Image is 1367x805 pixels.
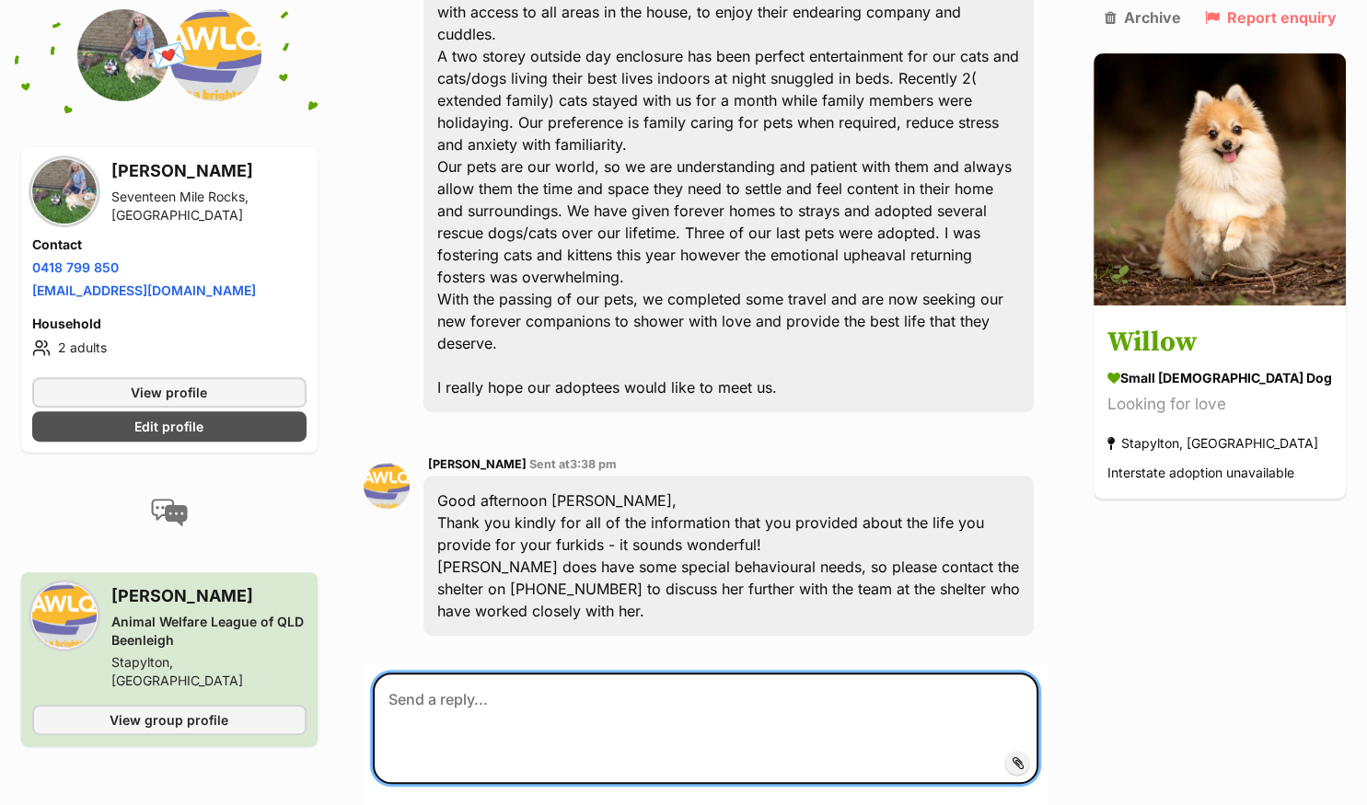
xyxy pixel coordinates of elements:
div: Stapylton, [GEOGRAPHIC_DATA] [1107,431,1318,456]
a: Report enquiry [1204,9,1336,26]
div: Seventeen Mile Rocks, [GEOGRAPHIC_DATA] [111,188,307,224]
li: 2 adults [32,337,307,359]
img: Brooke Whitney profile pic [364,463,410,509]
h3: Willow [1107,323,1332,364]
div: small [DEMOGRAPHIC_DATA] Dog [1107,369,1332,388]
img: Willow [1094,53,1346,305]
a: Willow small [DEMOGRAPHIC_DATA] Dog Looking for love Stapylton, [GEOGRAPHIC_DATA] Interstate adop... [1094,309,1346,500]
span: View group profile [110,710,228,730]
h3: [PERSON_NAME] [111,583,307,609]
span: [PERSON_NAME] [428,457,527,471]
h4: Contact [32,236,307,254]
img: Merelyn Matheson profile pic [77,9,169,101]
span: Interstate adoption unavailable [1107,466,1294,481]
a: [EMAIL_ADDRESS][DOMAIN_NAME] [32,282,256,298]
a: Archive [1104,9,1180,26]
div: Good afternoon [PERSON_NAME], Thank you kindly for all of the information that you provided about... [423,476,1035,636]
span: 3:38 pm [570,457,617,471]
a: View group profile [32,705,307,735]
div: Stapylton, [GEOGRAPHIC_DATA] [111,653,307,690]
div: Animal Welfare League of QLD Beenleigh [111,613,307,650]
span: View profile [131,383,207,402]
span: 💌 [148,36,190,75]
h3: [PERSON_NAME] [111,158,307,184]
a: 0418 799 850 [32,259,119,275]
img: conversation-icon-4a6f8262b818ee0b60e3300018af0b2d0b884aa5de6e9bcb8d3d4eeb1a70a7c4.svg [151,499,188,526]
img: Animal Welfare League of QLD Beenleigh profile pic [32,583,97,648]
span: Sent at [529,457,617,471]
a: Edit profile [32,411,307,442]
a: View profile [32,377,307,408]
h4: Household [32,315,307,333]
span: Edit profile [134,417,203,436]
div: Looking for love [1107,393,1332,418]
img: Animal Welfare League of QLD Beenleigh profile pic [169,9,261,101]
img: Merelyn Matheson profile pic [32,159,97,224]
